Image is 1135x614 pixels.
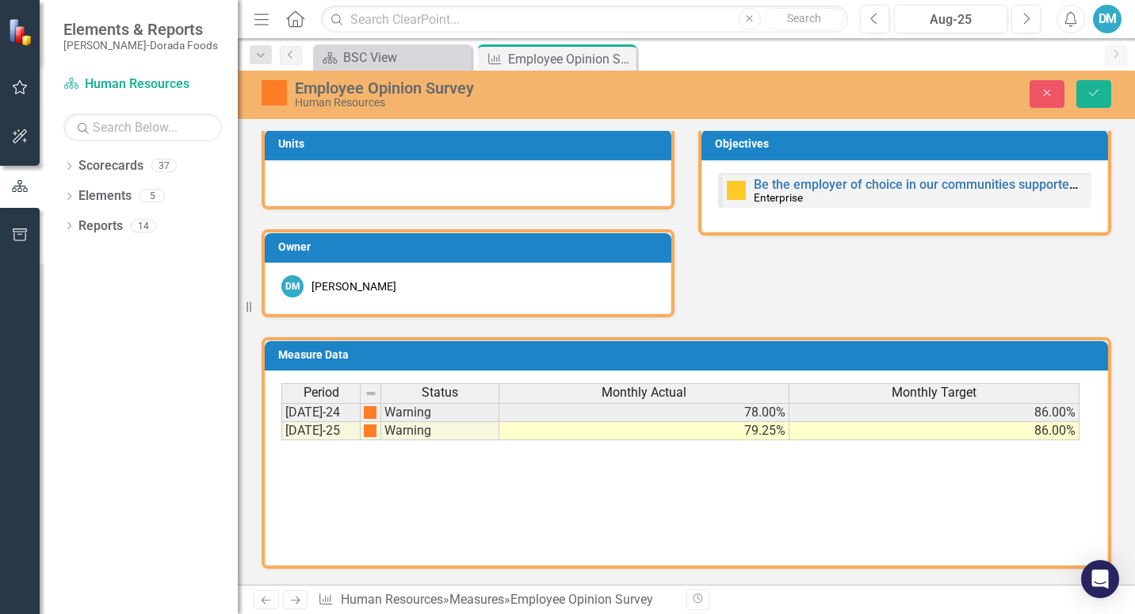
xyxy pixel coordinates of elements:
li: Rewards and Recognition [36,222,811,241]
div: 37 [151,159,177,173]
td: 79.25% [499,422,789,440]
div: Employee Opinion Survey [510,592,653,607]
li: What do employees want to know? [67,51,811,70]
div: » » [318,591,675,609]
span: Elements & Reports [63,20,218,39]
div: Aug-25 [900,10,1002,29]
td: [DATE]-24 [281,403,361,422]
a: BSC View [317,48,468,67]
li: Build the leadership and coaching skills of supervisors and managers. [67,184,811,203]
button: Aug-25 [894,5,1007,33]
li: How can we help employees feel that they are consistently informed of what is going on in the com... [67,108,811,127]
h3: Objectives [715,138,1100,150]
li: Enhance the onboarding of new hires. [67,146,811,165]
button: Search [765,8,844,30]
span: Period [304,386,339,400]
div: [PERSON_NAME] [311,278,396,294]
button: DM [1093,5,1122,33]
li: How can we help employees feel like their opinions and ideas matter? [67,89,811,108]
li: How can we help employees feel that the company praises or rewards those who put forth an outstan... [67,241,811,260]
small: [PERSON_NAME]-Dorada Foods [63,39,218,52]
span: Monthly Target [892,386,976,400]
td: Warning [381,422,499,440]
a: Measures [449,592,504,607]
a: Reports [78,217,123,236]
div: DM [281,275,304,297]
div: Human Resources [295,97,729,109]
a: Human Resources [341,592,443,607]
h3: Owner [278,241,663,253]
span: Status [422,386,458,400]
img: fScmebvnAAAAH0lEQVRoge3BgQAAAADDoPlTX+EAVQEAAAAAAAAA8BohbAABVJpSrwAAAABJRU5ErkJggg== [364,406,376,419]
li: How do they want to be communicated with? [67,70,811,89]
li: Enhance the technical skills of maintenance personnel. [67,165,811,184]
a: Scorecards [78,157,143,175]
td: 86.00% [789,403,1080,422]
li: Communication (two-way) [36,32,811,51]
span: Search [787,12,821,25]
img: 8DAGhfEEPCf229AAAAAElFTkSuQmCC [365,387,377,400]
img: Caution [727,181,746,200]
td: Warning [381,403,499,422]
img: Warning [262,80,287,106]
img: ClearPoint Strategy [8,17,36,45]
td: [DATE]-25 [281,422,361,440]
h3: Measure Data [278,349,1100,361]
div: Employee Opinion Survey [295,79,729,97]
span: Monthly Actual [602,386,686,400]
div: 5 [139,190,165,203]
div: Open Intercom Messenger [1081,560,1119,598]
a: Elements [78,187,132,205]
input: Search Below... [63,113,222,141]
td: 86.00% [789,422,1080,440]
a: Human Resources [63,75,222,94]
small: Enterprise [754,191,803,204]
div: Employee Opinion Survey [508,49,632,69]
li: Enhance the coaching of front-line employees so that they feel that they are complimented and giv... [67,203,811,222]
h3: Units [278,138,663,150]
input: Search ClearPoint... [321,6,848,33]
div: 14 [131,219,156,232]
img: fScmebvnAAAAH0lEQVRoge3BgQAAAADDoPlTX+EAVQEAAAAAAAAA8BohbAABVJpSrwAAAABJRU5ErkJggg== [364,424,376,437]
td: 78.00% [499,403,789,422]
li: Training [36,127,811,146]
div: BSC View [343,48,468,67]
